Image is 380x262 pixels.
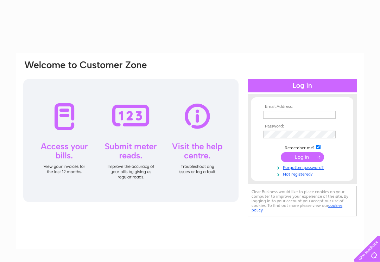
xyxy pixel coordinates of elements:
[263,170,343,177] a: Not registered?
[263,164,343,170] a: Forgotten password?
[248,186,357,216] div: Clear Business would like to place cookies on your computer to improve your experience of the sit...
[252,203,342,212] a: cookies policy
[281,152,324,162] input: Submit
[261,104,343,109] th: Email Address:
[261,144,343,151] td: Remember me?
[261,124,343,129] th: Password:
